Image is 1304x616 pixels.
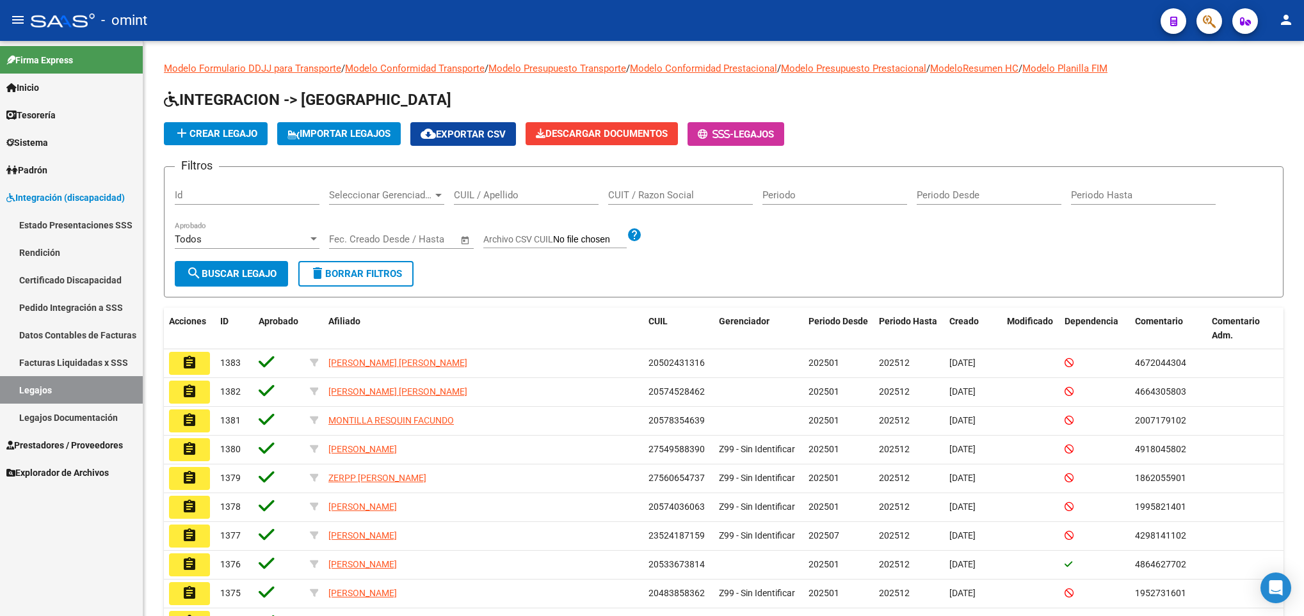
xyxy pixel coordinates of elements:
[809,415,839,425] span: 202501
[220,473,241,483] span: 1379
[215,308,254,350] datatable-header-cell: ID
[328,530,397,541] span: [PERSON_NAME]
[879,415,910,425] span: 202512
[220,559,241,569] span: 1376
[643,308,714,350] datatable-header-cell: CUIL
[879,444,910,454] span: 202512
[648,501,705,512] span: 20574036063
[1278,12,1294,28] mat-icon: person
[287,128,390,139] span: IMPORTAR LEGAJOS
[6,163,47,177] span: Padrón
[328,316,360,326] span: Afiliado
[220,358,241,368] span: 1383
[630,63,777,74] a: Modelo Conformidad Prestacional
[6,53,73,67] span: Firma Express
[949,473,976,483] span: [DATE]
[220,415,241,425] span: 1381
[648,386,705,397] span: 20574528462
[719,316,769,326] span: Gerenciador
[809,358,839,368] span: 202501
[1002,308,1059,350] datatable-header-cell: Modificado
[329,233,381,245] input: Fecha inicio
[169,316,206,326] span: Acciones
[182,413,197,428] mat-icon: assignment
[1135,415,1186,425] span: 2007179102
[220,444,241,454] span: 1380
[220,530,241,541] span: 1377
[879,501,910,512] span: 202512
[714,308,803,350] datatable-header-cell: Gerenciador
[648,530,705,541] span: 23524187159
[6,81,39,95] span: Inicio
[220,316,229,326] span: ID
[648,358,705,368] span: 20502431316
[1135,473,1186,483] span: 1862055901
[949,444,976,454] span: [DATE]
[421,126,436,141] mat-icon: cloud_download
[809,530,839,541] span: 202507
[182,528,197,543] mat-icon: assignment
[949,386,976,397] span: [DATE]
[164,63,341,74] a: Modelo Formulario DDJJ para Transporte
[874,308,944,350] datatable-header-cell: Periodo Hasta
[220,588,241,598] span: 1375
[1135,588,1186,598] span: 1952731601
[182,441,197,457] mat-icon: assignment
[277,122,401,145] button: IMPORTAR LEGAJOS
[1007,316,1053,326] span: Modificado
[1212,316,1260,341] span: Comentario Adm.
[648,316,668,326] span: CUIL
[944,308,1002,350] datatable-header-cell: Creado
[688,122,784,146] button: -Legajos
[220,501,241,512] span: 1378
[328,444,397,454] span: [PERSON_NAME]
[164,122,268,145] button: Crear Legajo
[648,415,705,425] span: 20578354639
[1135,501,1186,512] span: 1995821401
[809,588,839,598] span: 202501
[949,530,976,541] span: [DATE]
[164,308,215,350] datatable-header-cell: Acciones
[175,233,202,245] span: Todos
[458,233,473,248] button: Open calendar
[328,501,397,512] span: [PERSON_NAME]
[809,444,839,454] span: 202501
[6,108,56,122] span: Tesorería
[1130,308,1207,350] datatable-header-cell: Comentario
[879,530,910,541] span: 202512
[809,316,868,326] span: Periodo Desde
[949,559,976,569] span: [DATE]
[648,588,705,598] span: 20483858362
[164,91,451,109] span: INTEGRACION -> [GEOGRAPHIC_DATA]
[719,530,795,541] span: Z99 - Sin Identificar
[879,473,910,483] span: 202512
[186,265,202,281] mat-icon: search
[949,415,976,425] span: [DATE]
[182,585,197,601] mat-icon: assignment
[175,157,219,175] h3: Filtros
[328,473,426,483] span: ZERPP [PERSON_NAME]
[483,234,553,244] span: Archivo CSV CUIL
[719,444,795,454] span: Z99 - Sin Identificar
[10,12,26,28] mat-icon: menu
[809,501,839,512] span: 202501
[6,136,48,150] span: Sistema
[930,63,1018,74] a: ModeloResumen HC
[648,559,705,569] span: 20533673814
[553,234,627,246] input: Archivo CSV CUIL
[328,358,467,368] span: [PERSON_NAME] [PERSON_NAME]
[949,316,979,326] span: Creado
[1207,308,1284,350] datatable-header-cell: Comentario Adm.
[6,191,125,205] span: Integración (discapacidad)
[781,63,926,74] a: Modelo Presupuesto Prestacional
[1135,444,1186,454] span: 4918045802
[220,386,241,397] span: 1382
[536,128,668,139] span: Descargar Documentos
[328,415,454,425] span: MONTILLA RESQUIN FACUNDO
[182,557,197,572] mat-icon: assignment
[949,501,976,512] span: [DATE]
[879,358,910,368] span: 202512
[698,129,734,140] span: -
[949,358,976,368] span: [DATE]
[182,499,197,514] mat-icon: assignment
